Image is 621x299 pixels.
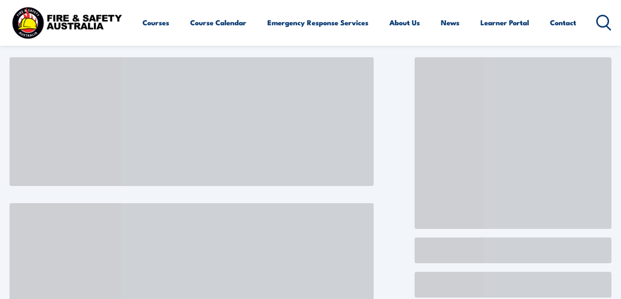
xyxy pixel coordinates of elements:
[267,11,368,34] a: Emergency Response Services
[389,11,420,34] a: About Us
[190,11,246,34] a: Course Calendar
[143,11,169,34] a: Courses
[480,11,529,34] a: Learner Portal
[441,11,459,34] a: News
[550,11,576,34] a: Contact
